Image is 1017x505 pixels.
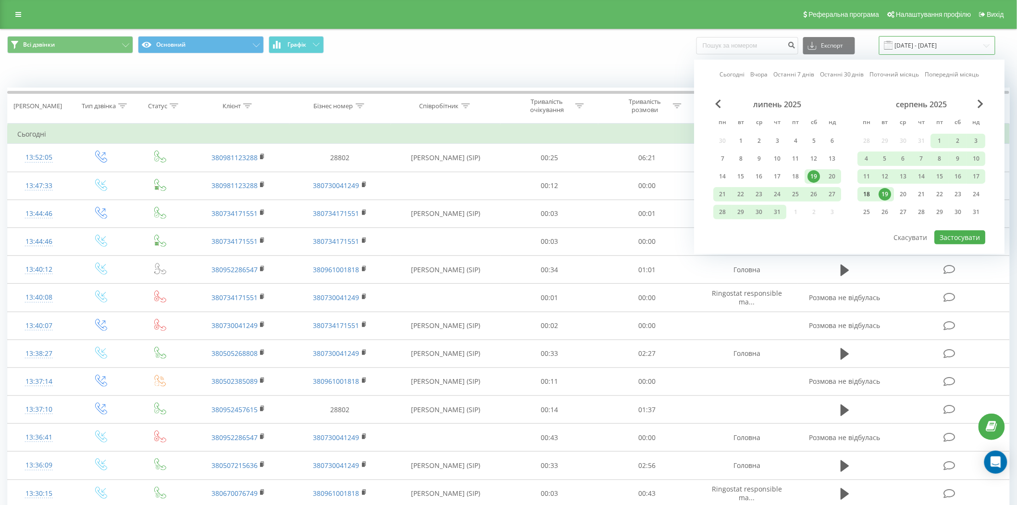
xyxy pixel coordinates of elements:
[313,489,360,498] a: 380961001818
[805,134,823,148] div: сб 5 лип 2025 р.
[967,169,986,184] div: нд 17 серп 2025 р.
[7,36,133,53] button: Всі дзвінки
[289,396,391,424] td: 28802
[934,188,946,201] div: 22
[500,172,598,200] td: 00:12
[876,151,894,166] div: вт 5 серп 2025 р.
[735,152,747,165] div: 8
[313,377,360,386] a: 380961001818
[223,102,241,110] div: Клієнт
[769,134,787,148] div: чт 3 лип 2025 р.
[211,181,258,190] a: 380981123288
[714,151,732,166] div: пн 7 лип 2025 р.
[878,116,893,130] abbr: вівторок
[826,170,839,183] div: 20
[500,424,598,452] td: 00:43
[598,172,696,200] td: 00:00
[598,312,696,340] td: 00:00
[598,452,696,480] td: 02:56
[808,152,820,165] div: 12
[897,152,910,165] div: 6
[211,433,258,442] a: 380952286547
[934,170,946,183] div: 15
[211,321,258,330] a: 380730041249
[916,152,928,165] div: 7
[967,187,986,202] div: нд 24 серп 2025 р.
[714,169,732,184] div: пн 14 лип 2025 р.
[753,206,766,218] div: 30
[790,170,802,183] div: 18
[717,152,729,165] div: 7
[858,205,876,219] div: пн 25 серп 2025 р.
[500,367,598,395] td: 00:11
[952,135,965,147] div: 2
[790,188,802,201] div: 25
[598,367,696,395] td: 00:00
[717,170,729,183] div: 14
[598,256,696,284] td: 01:01
[752,116,767,130] abbr: середа
[732,205,750,219] div: вт 29 лип 2025 р.
[211,461,258,470] a: 380507215636
[734,116,748,130] abbr: вівторок
[916,170,928,183] div: 14
[17,484,61,503] div: 13:30:15
[17,204,61,223] div: 13:44:46
[808,188,820,201] div: 26
[861,188,873,201] div: 18
[931,169,949,184] div: пт 15 серп 2025 р.
[823,187,842,202] div: нд 27 лип 2025 р.
[823,151,842,166] div: нд 13 лип 2025 р.
[391,144,500,172] td: [PERSON_NAME] (SIP)
[211,293,258,302] a: 380734171551
[861,206,873,218] div: 25
[500,340,598,367] td: 00:33
[732,134,750,148] div: вт 1 лип 2025 р.
[787,169,805,184] div: пт 18 лип 2025 р.
[391,312,500,340] td: [PERSON_NAME] (SIP)
[897,170,910,183] div: 13
[696,424,798,452] td: Головна
[211,265,258,274] a: 380952286547
[211,349,258,358] a: 380505268808
[313,181,360,190] a: 380730041249
[790,135,802,147] div: 4
[931,205,949,219] div: пт 29 серп 2025 р.
[809,321,881,330] span: Розмова не відбулась
[314,102,353,110] div: Бізнес номер
[716,116,730,130] abbr: понеділок
[769,187,787,202] div: чт 24 лип 2025 р.
[769,169,787,184] div: чт 17 лип 2025 р.
[978,100,984,108] span: Next Month
[313,237,360,246] a: 380734171551
[17,372,61,391] div: 13:37:14
[770,116,785,130] abbr: четвер
[148,102,167,110] div: Статус
[753,135,766,147] div: 2
[807,116,821,130] abbr: субота
[391,256,500,284] td: [PERSON_NAME] (SIP)
[870,70,919,79] a: Поточний місяць
[949,187,967,202] div: сб 23 серп 2025 р.
[952,206,965,218] div: 30
[714,205,732,219] div: пн 28 лип 2025 р.
[750,169,769,184] div: ср 16 лип 2025 р.
[860,116,874,130] abbr: понеділок
[598,227,696,255] td: 00:00
[753,170,766,183] div: 16
[598,144,696,172] td: 06:21
[750,70,768,79] a: Вчора
[787,187,805,202] div: пт 25 лип 2025 р.
[934,152,946,165] div: 8
[913,205,931,219] div: чт 28 серп 2025 р.
[500,452,598,480] td: 00:33
[313,293,360,302] a: 380730041249
[313,461,360,470] a: 380730041249
[825,116,840,130] abbr: неділя
[211,377,258,386] a: 380502385089
[598,396,696,424] td: 01:37
[211,237,258,246] a: 380734171551
[500,144,598,172] td: 00:25
[987,11,1004,18] span: Вихід
[17,288,61,307] div: 13:40:08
